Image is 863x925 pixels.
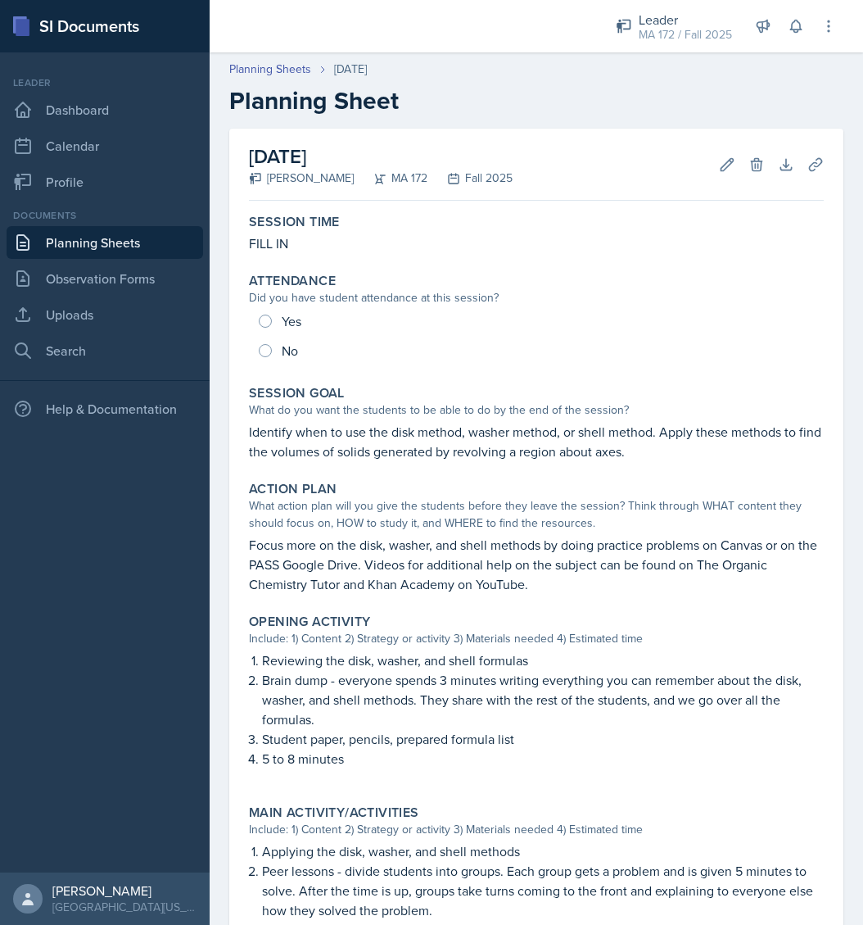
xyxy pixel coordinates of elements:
[354,170,427,187] div: MA 172
[262,749,824,769] p: 5 to 8 minutes
[52,882,197,899] div: [PERSON_NAME]
[249,805,419,821] label: Main Activity/Activities
[249,142,513,171] h2: [DATE]
[249,273,336,289] label: Attendance
[7,93,203,126] a: Dashboard
[334,61,367,78] div: [DATE]
[7,166,203,198] a: Profile
[229,61,311,78] a: Planning Sheets
[249,234,824,253] p: FILL IN
[249,422,824,461] p: Identify when to use the disk method, washer method, or shell method. Apply these methods to find...
[249,481,337,497] label: Action Plan
[7,262,203,295] a: Observation Forms
[7,129,203,162] a: Calendar
[249,614,370,630] label: Opening Activity
[262,651,824,670] p: Reviewing the disk, washer, and shell formulas
[7,334,203,367] a: Search
[249,401,824,419] div: What do you want the students to be able to do by the end of the session?
[639,10,732,29] div: Leader
[249,630,824,647] div: Include: 1) Content 2) Strategy or activity 3) Materials needed 4) Estimated time
[262,729,824,749] p: Student paper, pencils, prepared formula list
[249,385,345,401] label: Session Goal
[249,497,824,532] div: What action plan will you give the students before they leave the session? Think through WHAT con...
[7,75,203,90] div: Leader
[7,298,203,331] a: Uploads
[249,170,354,187] div: [PERSON_NAME]
[427,170,513,187] div: Fall 2025
[7,392,203,425] div: Help & Documentation
[7,208,203,223] div: Documents
[249,214,340,230] label: Session Time
[262,670,824,729] p: Brain dump - everyone spends 3 minutes writing everything you can remember about the disk, washer...
[249,821,824,838] div: Include: 1) Content 2) Strategy or activity 3) Materials needed 4) Estimated time
[249,535,824,594] p: Focus more on the disk, washer, and shell methods by doing practice problems on Canvas or on the ...
[262,861,824,920] p: Peer lessons - divide students into groups. Each group gets a problem and is given 5 minutes to s...
[262,841,824,861] p: Applying the disk, washer, and shell methods
[639,26,732,43] div: MA 172 / Fall 2025
[249,289,824,306] div: Did you have student attendance at this session?
[52,899,197,915] div: [GEOGRAPHIC_DATA][US_STATE] in [GEOGRAPHIC_DATA]
[7,226,203,259] a: Planning Sheets
[229,86,843,116] h2: Planning Sheet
